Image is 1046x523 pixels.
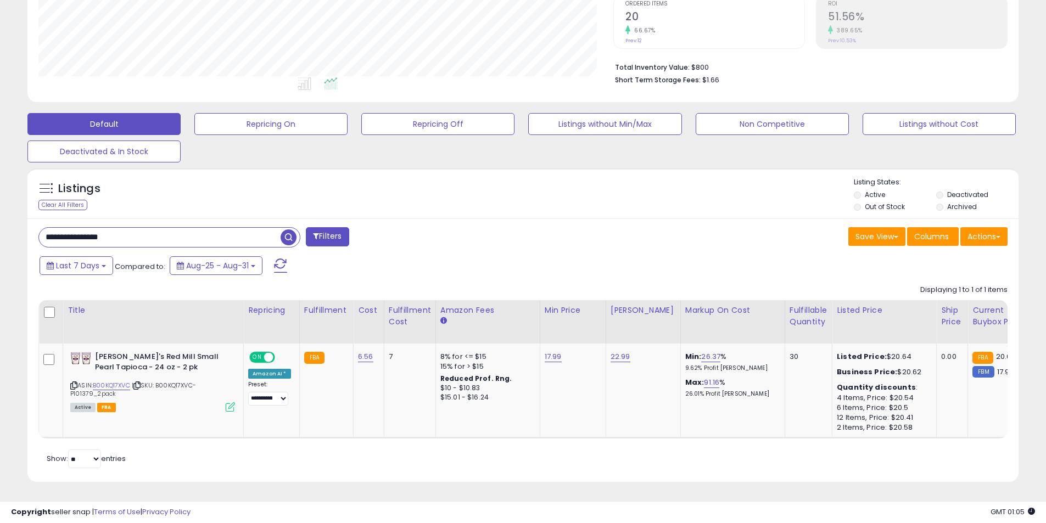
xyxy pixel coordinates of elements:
label: Active [865,190,885,199]
button: Repricing On [194,113,348,135]
span: 20.64 [996,351,1016,362]
small: FBM [972,366,994,378]
a: 26.37 [701,351,720,362]
b: Business Price: [837,367,897,377]
img: 4107bg6m6mL._SL40_.jpg [70,352,92,365]
div: % [685,352,776,372]
span: | SKU: B00KQ17XVC-P101379_2pack [70,381,196,397]
div: [PERSON_NAME] [611,305,676,316]
b: [PERSON_NAME]'s Red Mill Small Pearl Tapioca - 24 oz - 2 pk [95,352,228,375]
b: Min: [685,351,702,362]
h2: 51.56% [828,10,1007,25]
button: Aug-25 - Aug-31 [170,256,262,275]
button: Listings without Cost [863,113,1016,135]
span: ROI [828,1,1007,7]
span: 17.99 [997,367,1014,377]
div: $20.62 [837,367,928,377]
span: All listings currently available for purchase on Amazon [70,403,96,412]
div: seller snap | | [11,507,191,518]
div: 0.00 [941,352,959,362]
div: 15% for > $15 [440,362,532,372]
button: Listings without Min/Max [528,113,681,135]
small: Prev: 10.53% [828,37,856,44]
div: 6 Items, Price: $20.5 [837,403,928,413]
span: Show: entries [47,453,126,464]
div: 8% for <= $15 [440,352,532,362]
button: Non Competitive [696,113,849,135]
label: Archived [947,202,977,211]
div: 7 [389,352,427,362]
a: 22.99 [611,351,630,362]
div: Fulfillment [304,305,349,316]
span: Last 7 Days [56,260,99,271]
div: Preset: [248,381,291,406]
div: Cost [358,305,379,316]
div: Listed Price [837,305,932,316]
b: Quantity discounts [837,382,916,392]
div: $10 - $10.83 [440,384,532,393]
button: Last 7 Days [40,256,113,275]
div: Repricing [248,305,295,316]
div: ASIN: [70,352,235,410]
a: 6.56 [358,351,373,362]
p: 9.62% Profit [PERSON_NAME] [685,364,776,372]
small: Amazon Fees. [440,316,447,326]
div: 12 Items, Price: $20.41 [837,413,928,423]
span: FBA [97,403,116,412]
h2: 20 [625,10,804,25]
a: Terms of Use [94,507,141,517]
small: 66.67% [630,26,655,35]
div: Min Price [545,305,601,316]
div: $15.01 - $16.24 [440,393,532,402]
div: Ship Price [941,305,963,328]
div: Fulfillable Quantity [790,305,827,328]
small: FBA [304,352,325,364]
div: 4 Items, Price: $20.54 [837,393,928,403]
button: Columns [907,227,959,246]
li: $800 [615,60,999,73]
button: Default [27,113,181,135]
span: Aug-25 - Aug-31 [186,260,249,271]
div: $20.64 [837,352,928,362]
span: Columns [914,231,949,242]
div: Amazon Fees [440,305,535,316]
div: Clear All Filters [38,200,87,210]
small: Prev: 12 [625,37,642,44]
span: 2025-09-8 01:05 GMT [991,507,1035,517]
span: $1.66 [702,75,719,85]
div: Current Buybox Price [972,305,1029,328]
h5: Listings [58,181,100,196]
div: 30 [790,352,824,362]
p: Listing States: [854,177,1019,188]
th: The percentage added to the cost of goods (COGS) that forms the calculator for Min & Max prices. [680,300,785,344]
div: Fulfillment Cost [389,305,431,328]
a: 91.16 [704,377,719,388]
label: Out of Stock [865,202,905,211]
p: 26.01% Profit [PERSON_NAME] [685,390,776,398]
div: Displaying 1 to 1 of 1 items [920,285,1008,295]
span: Compared to: [115,261,165,272]
div: : [837,383,928,392]
div: Amazon AI * [248,369,291,379]
div: 2 Items, Price: $20.58 [837,423,928,432]
strong: Copyright [11,507,51,517]
button: Deactivated & In Stock [27,140,181,162]
a: B00KQ17XVC [93,381,130,390]
div: Markup on Cost [685,305,780,316]
span: Ordered Items [625,1,804,7]
button: Actions [960,227,1008,246]
a: Privacy Policy [142,507,191,517]
span: OFF [273,353,291,362]
label: Deactivated [947,190,988,199]
b: Reduced Prof. Rng. [440,374,512,383]
b: Listed Price: [837,351,887,362]
a: 17.99 [545,351,562,362]
b: Short Term Storage Fees: [615,75,701,85]
span: ON [250,353,264,362]
b: Total Inventory Value: [615,63,690,72]
small: 389.65% [833,26,863,35]
div: Title [68,305,239,316]
b: Max: [685,377,704,387]
button: Repricing Off [361,113,514,135]
div: % [685,378,776,398]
